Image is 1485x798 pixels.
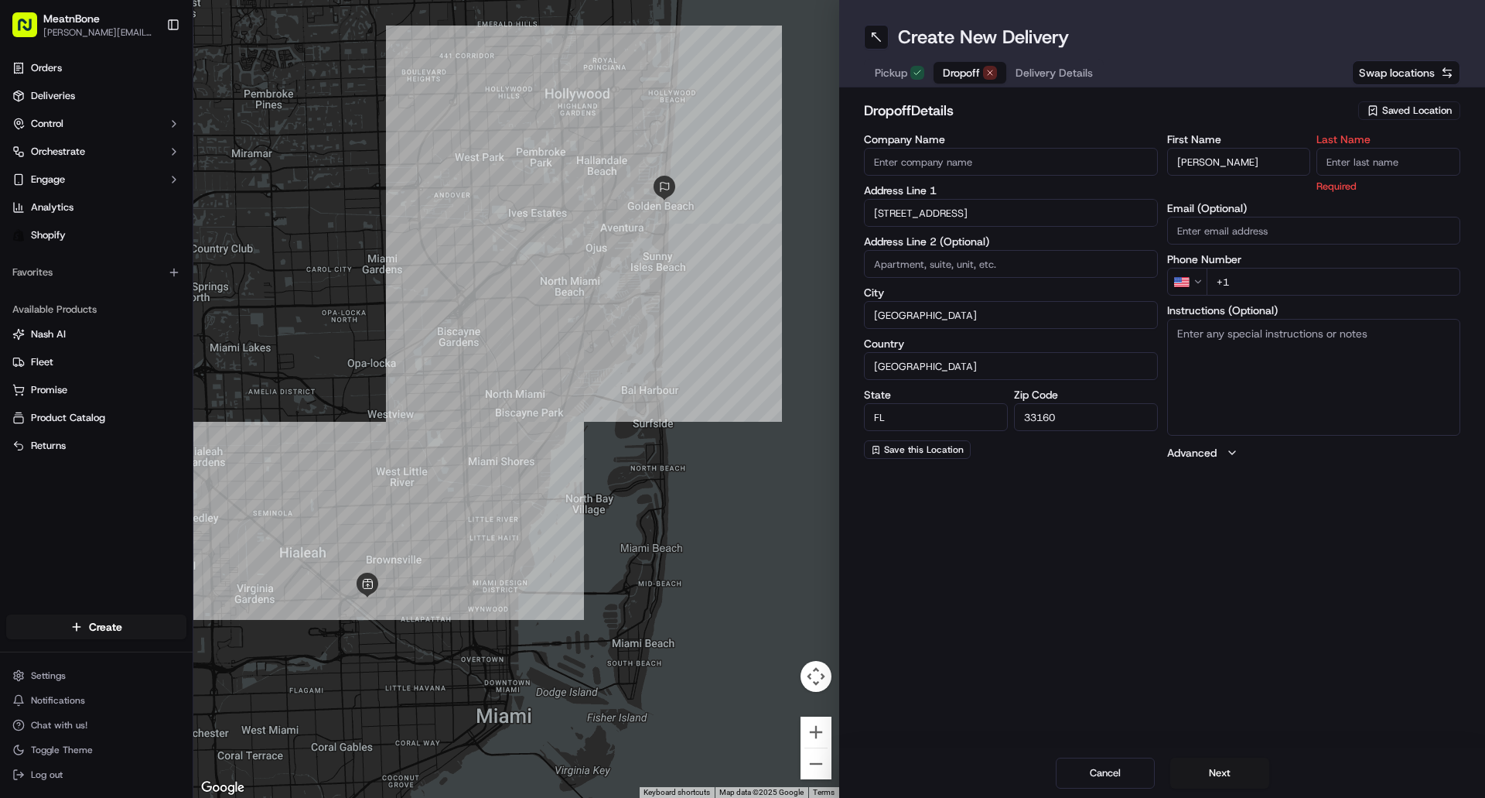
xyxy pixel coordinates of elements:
button: See all [240,198,282,217]
img: 1736555255976-a54dd68f-1ca7-489b-9aae-adbdc363a1c4 [31,241,43,253]
span: Notifications [31,694,85,707]
h1: Create New Delivery [898,25,1069,50]
a: Shopify [6,223,186,248]
a: Promise [12,383,180,397]
img: Nash [15,15,46,46]
span: Saved Location [1382,104,1452,118]
span: Map data ©2025 Google [719,788,804,796]
input: Got a question? Start typing here... [40,100,278,116]
span: Shopify [31,228,66,242]
label: Address Line 2 (Optional) [864,236,1158,247]
button: Orchestrate [6,139,186,164]
span: [DATE] [137,240,169,252]
a: Nash AI [12,327,180,341]
button: Log out [6,764,186,786]
button: Next [1170,758,1269,789]
input: Enter address [864,199,1158,227]
button: Save this Location [864,440,971,459]
span: Promise [31,383,67,397]
button: Returns [6,433,186,458]
label: Country [864,338,1158,349]
label: Company Name [864,134,1158,145]
button: MeatnBone [43,11,100,26]
span: Create [89,619,122,635]
input: Enter first name [1167,148,1311,176]
div: 📗 [15,348,28,360]
span: Settings [31,670,66,682]
button: [PERSON_NAME][EMAIL_ADDRESS][DOMAIN_NAME] [43,26,154,39]
label: Advanced [1167,445,1217,461]
a: Terms (opens in new tab) [813,788,835,796]
span: Deliveries [31,89,75,103]
button: Product Catalog [6,406,186,430]
a: Analytics [6,195,186,220]
input: Enter state [864,403,1008,431]
span: • [116,282,121,294]
p: Welcome 👋 [15,62,282,87]
a: Fleet [12,355,180,369]
a: Product Catalog [12,411,180,425]
input: Enter company name [864,148,1158,176]
button: Advanced [1167,445,1461,461]
button: Cancel [1056,758,1155,789]
button: Create [6,615,186,639]
span: Engage [31,173,65,187]
button: Notifications [6,690,186,711]
img: Google [197,778,248,798]
span: API Documentation [146,346,248,361]
span: Analytics [31,200,73,214]
label: Instructions (Optional) [1167,305,1461,316]
button: MeatnBone[PERSON_NAME][EMAIL_ADDRESS][DOMAIN_NAME] [6,6,160,43]
button: Zoom out [801,748,831,779]
img: Shopify logo [12,229,25,241]
button: Swap locations [1352,60,1460,85]
input: Enter zip code [1014,403,1158,431]
input: Enter phone number [1207,268,1461,296]
span: Orders [31,61,62,75]
a: Open this area in Google Maps (opens a new window) [197,778,248,798]
input: Enter email address [1167,217,1461,245]
div: 💻 [131,348,143,360]
span: Control [31,117,63,131]
span: Delivery Details [1016,65,1093,80]
span: Dropoff [943,65,980,80]
button: Fleet [6,350,186,375]
button: Engage [6,167,186,192]
input: Enter city [864,301,1158,329]
span: Swap locations [1359,65,1435,80]
div: We're available if you need us! [70,163,213,176]
span: Nash AI [31,327,66,341]
span: Returns [31,439,66,453]
img: 1724597045416-56b7ee45-8013-43a0-a6f9-03cb97ddad50 [32,148,60,176]
label: Email (Optional) [1167,203,1461,214]
a: Powered byPylon [109,383,187,396]
label: Last Name [1316,134,1460,145]
a: Deliveries [6,84,186,108]
span: [PERSON_NAME] [48,240,125,252]
label: State [864,389,1008,400]
input: Apartment, suite, unit, etc. [864,250,1158,278]
a: Orders [6,56,186,80]
button: Settings [6,665,186,687]
button: Saved Location [1358,100,1460,122]
button: Promise [6,378,186,402]
span: Toggle Theme [31,744,93,756]
a: 📗Knowledge Base [9,340,125,368]
h2: dropoff Details [864,100,1349,122]
span: Pickup [875,65,907,80]
span: Knowledge Base [31,346,118,361]
img: 1736555255976-a54dd68f-1ca7-489b-9aae-adbdc363a1c4 [31,283,43,295]
a: 💻API Documentation [125,340,254,368]
span: Orchestrate [31,145,85,159]
img: Regen Pajulas [15,267,40,292]
a: Returns [12,439,180,453]
p: Required [1316,179,1460,194]
label: Phone Number [1167,254,1461,265]
label: City [864,287,1158,298]
span: Pylon [154,384,187,396]
span: Chat with us! [31,719,87,731]
label: Zip Code [1014,389,1158,400]
button: Toggle Theme [6,739,186,761]
input: Enter country [864,352,1158,380]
